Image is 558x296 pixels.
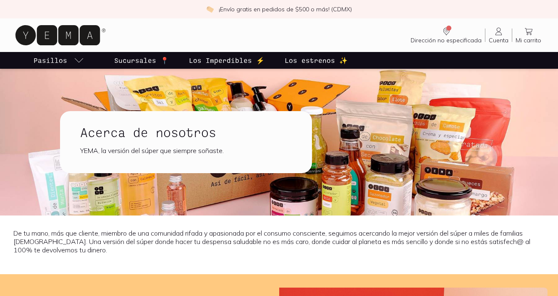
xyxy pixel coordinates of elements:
[113,52,170,69] a: Sucursales 📍
[80,146,292,155] div: YEMA, la versión del súper que siempre soñaste.
[512,26,545,44] a: Mi carrito
[80,125,292,140] h1: Acerca de nosotros
[32,52,86,69] a: pasillo-todos-link
[411,36,482,44] span: Dirección no especificada
[485,26,512,44] a: Cuenta
[516,36,541,44] span: Mi carrito
[34,55,67,65] p: Pasillos
[285,55,348,65] p: Los estrenos ✨
[407,26,485,44] a: Dirección no especificada
[60,111,339,173] a: Acerca de nosotrosYEMA, la versión del súper que siempre soñaste.
[489,36,508,44] span: Cuenta
[219,5,352,13] p: ¡Envío gratis en pedidos de $500 o más! (CDMX)
[206,5,214,13] img: check
[114,55,169,65] p: Sucursales 📍
[189,55,265,65] p: Los Imperdibles ⚡️
[13,229,545,254] p: De tu mano, más que cliente, miembro de una comunidad rifada y apasionada por el consumo conscien...
[187,52,266,69] a: Los Imperdibles ⚡️
[283,52,349,69] a: Los estrenos ✨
